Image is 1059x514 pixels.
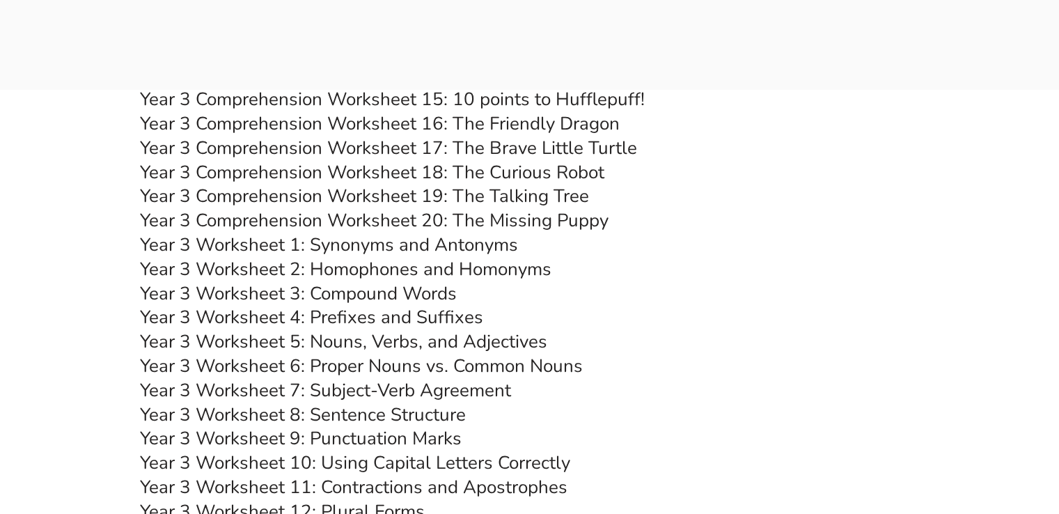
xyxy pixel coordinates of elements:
a: Year 3 Comprehension Worksheet 17: The Brave Little Turtle [140,136,637,160]
a: Year 3 Worksheet 4: Prefixes and Suffixes [140,305,483,329]
a: Year 3 Worksheet 7: Subject-Verb Agreement [140,378,511,403]
a: Year 3 Comprehension Worksheet 16: The Friendly Dragon [140,111,620,136]
a: Year 3 Comprehension Worksheet 15: 10 points to Hufflepuff! [140,87,645,111]
a: Year 3 Worksheet 5: Nouns, Verbs, and Adjectives [140,329,547,354]
a: Year 3 Worksheet 3: Compound Words [140,281,457,306]
a: Year 3 Worksheet 11: Contractions and Apostrophes [140,475,567,499]
iframe: Chat Widget [827,357,1059,514]
a: Year 3 Worksheet 9: Punctuation Marks [140,426,462,451]
a: Year 3 Worksheet 8: Sentence Structure [140,403,466,427]
a: Year 3 Comprehension Worksheet 19: The Talking Tree [140,184,589,208]
a: Year 3 Comprehension Worksheet 18: The Curious Robot [140,160,604,185]
a: Year 3 Worksheet 2: Homophones and Homonyms [140,257,551,281]
a: Year 3 Worksheet 10: Using Capital Letters Correctly [140,451,570,475]
a: Year 3 Worksheet 1: Synonyms and Antonyms [140,233,518,257]
a: Year 3 Comprehension Worksheet 20: The Missing Puppy [140,208,609,233]
a: Year 3 Worksheet 6: Proper Nouns vs. Common Nouns [140,354,583,378]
